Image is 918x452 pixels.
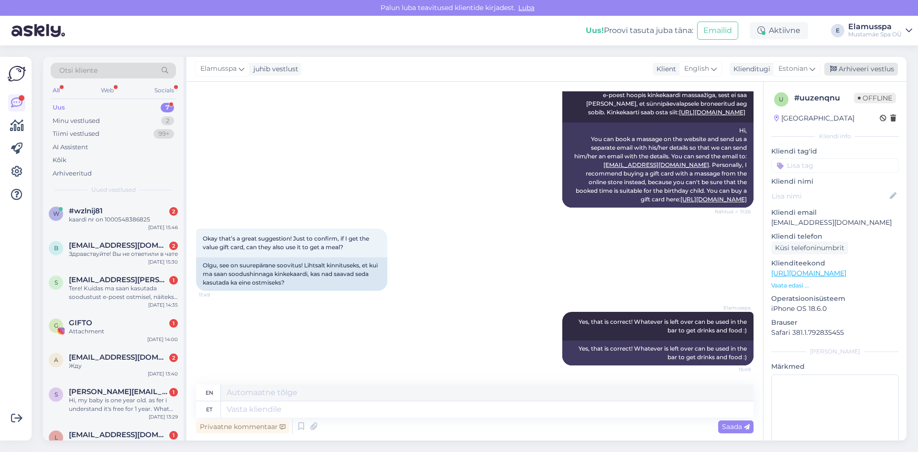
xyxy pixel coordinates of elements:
[59,66,98,76] span: Otsi kliente
[161,103,174,112] div: 7
[771,242,848,254] div: Küsi telefoninumbrit
[848,31,902,38] div: Mustamäe Spa OÜ
[54,356,58,364] span: a
[69,327,178,336] div: Attachment
[778,64,808,74] span: Estonian
[169,431,178,440] div: 1
[169,207,178,216] div: 2
[53,169,92,178] div: Arhiveeritud
[69,353,168,362] span: alinakusik2020@gmail.com
[54,244,58,252] span: b
[772,191,888,201] input: Lisa nimi
[715,366,751,373] span: 15:49
[169,388,178,397] div: 1
[722,422,750,431] span: Saada
[69,430,168,439] span: liinatammjarv@gmail.com
[99,84,116,97] div: Web
[715,208,751,215] span: Nähtud ✓ 11:26
[69,250,178,258] div: Здравствуйте! Вы не ответили в чате
[69,215,178,224] div: kaardi nr on 1000548386825
[684,64,709,74] span: English
[771,269,846,277] a: [URL][DOMAIN_NAME]
[771,208,899,218] p: Kliendi email
[149,413,178,420] div: [DATE] 13:29
[794,92,854,104] div: # uuzenqnu
[161,116,174,126] div: 2
[730,64,770,74] div: Klienditugi
[169,276,178,285] div: 1
[69,207,103,215] span: #wzlnij81
[831,24,844,37] div: E
[53,210,59,217] span: w
[69,319,92,327] span: GIFTO
[53,155,66,165] div: Kõik
[148,301,178,309] div: [DATE] 14:35
[771,232,899,242] p: Kliendi telefon
[579,318,748,334] span: Yes, that is correct! Whatever is left over can be used in the bar to get drinks and food :)
[53,103,65,112] div: Uus
[562,341,754,365] div: Yes, that is correct! Whatever is left over can be used in the bar to get drinks and food :)
[779,96,784,103] span: u
[169,353,178,362] div: 2
[200,64,237,74] span: Elamusspa
[153,129,174,139] div: 99+
[771,132,899,141] div: Kliendi info
[771,362,899,372] p: Märkmed
[771,304,899,314] p: iPhone OS 18.6.0
[586,25,693,36] div: Proovi tasuta juba täna:
[771,328,899,338] p: Safari 381.1.792835455
[774,113,854,123] div: [GEOGRAPHIC_DATA]
[679,109,745,116] a: [URL][DOMAIN_NAME]
[69,396,178,413] div: Hi, my baby is one year old. as fer i understand it's free for 1 year. What about the guardian wi...
[54,322,58,329] span: G
[515,3,537,12] span: Luba
[69,284,178,301] div: Tere! Kuidas ma saan kasutada soodustust e-poest ostmisel, näiteks Partnerkaardi 5%, või on need ...
[69,276,168,284] span: super.kevin@windowslive.com
[169,319,178,328] div: 1
[653,64,676,74] div: Klient
[148,258,178,265] div: [DATE] 15:30
[697,22,738,40] button: Emailid
[206,401,212,418] div: et
[750,22,808,39] div: Aktiivne
[771,146,899,156] p: Kliendi tag'id
[771,347,899,356] div: [PERSON_NAME]
[55,279,58,286] span: s
[69,387,168,396] span: safia.sashe@gmail.com
[771,281,899,290] p: Vaata edasi ...
[55,434,58,441] span: l
[771,158,899,173] input: Lisa tag
[603,161,709,168] a: [EMAIL_ADDRESS][DOMAIN_NAME]
[196,420,289,433] div: Privaatne kommentaar
[55,391,58,398] span: s
[69,362,178,370] div: Жду
[169,242,178,250] div: 2
[199,291,235,298] span: 11:49
[771,176,899,187] p: Kliendi nimi
[203,235,371,251] span: Okay that’s a great suggestion! Just to confirm, if I get the value gift card, can they also use ...
[53,129,99,139] div: Tiimi vestlused
[51,84,62,97] div: All
[771,218,899,228] p: [EMAIL_ADDRESS][DOMAIN_NAME]
[771,258,899,268] p: Klienditeekond
[824,63,898,76] div: Arhiveeri vestlus
[53,143,88,152] div: AI Assistent
[771,318,899,328] p: Brauser
[854,93,896,103] span: Offline
[148,370,178,377] div: [DATE] 13:40
[147,336,178,343] div: [DATE] 14:00
[771,294,899,304] p: Operatsioonisüsteem
[148,224,178,231] div: [DATE] 15:46
[206,385,213,401] div: en
[715,304,751,311] span: Elamusspa
[250,64,298,74] div: juhib vestlust
[91,186,136,194] span: Uued vestlused
[153,84,176,97] div: Socials
[848,23,902,31] div: Elamusspa
[562,122,754,208] div: Hi, You can book a massage on the website and send us a separate email with his/her details so th...
[69,241,168,250] span: begali.alina@gmail.com
[8,65,26,83] img: Askly Logo
[196,257,387,291] div: Olgu, see on suurepärane soovitus! Lihtsalt kinnituseks, et kui ma saan soodushinnaga kinkekaardi...
[53,116,100,126] div: Minu vestlused
[680,196,747,203] a: [URL][DOMAIN_NAME]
